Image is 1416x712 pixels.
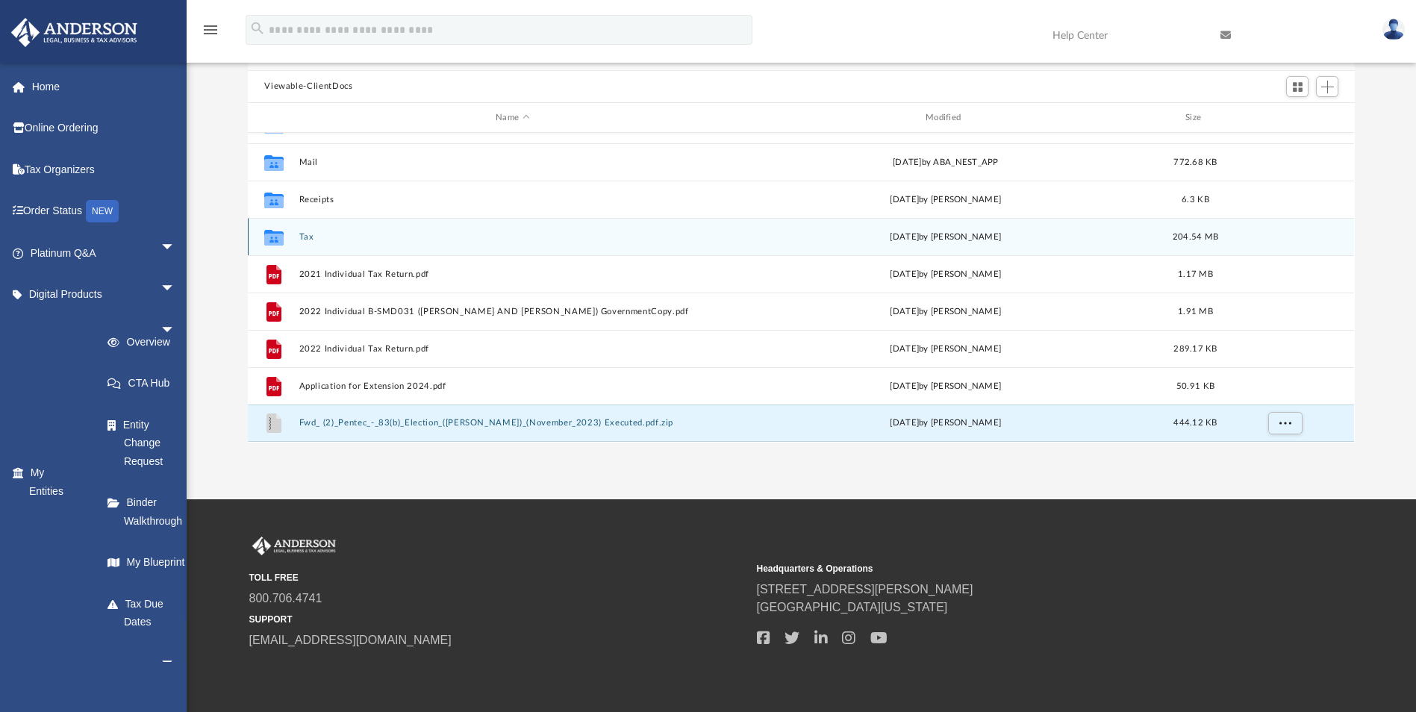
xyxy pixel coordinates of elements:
img: Anderson Advisors Platinum Portal [249,537,339,556]
a: Online Ordering [10,113,162,143]
div: [DATE] by [PERSON_NAME] [732,380,1159,393]
button: 2021 Individual Tax Return.pdf [299,269,726,279]
div: Modified [732,111,1159,125]
small: SUPPORT [249,613,746,626]
a: Entity Change Request [93,410,198,476]
span: 444.12 KB [1174,419,1217,428]
div: [DATE] by [PERSON_NAME] [732,343,1159,356]
button: Receipts [299,195,726,204]
a: CTA Hub [93,369,198,399]
div: [DATE] by [PERSON_NAME] [732,417,1159,431]
button: Fwd_ (2)_Pentec_-_83(b)_Election_([PERSON_NAME])_(November_2023) Executed.pdf.zip [299,419,726,428]
div: [DATE] by ABA_NEST_APP [732,156,1159,169]
button: Add [1316,76,1338,97]
div: [DATE] by [PERSON_NAME] [732,268,1159,281]
a: Help Center [1041,6,1167,65]
a: Tax Due Dates [93,589,198,637]
span: 204.54 MB [1173,233,1218,241]
a: [GEOGRAPHIC_DATA][US_STATE] [757,601,948,613]
div: NEW [86,200,119,222]
a: Digital Productsarrow_drop_down [10,280,162,310]
a: menu [202,28,219,39]
span: 772.68 KB [1174,158,1217,166]
img: Anderson Advisors Platinum Portal [7,18,142,47]
i: search [249,20,266,37]
span: arrow_drop_down [160,649,190,679]
small: Headquarters & Operations [757,562,1254,575]
span: 6.3 KB [1182,196,1210,204]
small: TOLL FREE [249,571,746,584]
span: 50.91 KB [1176,382,1214,390]
button: 2022 Individual Tax Return.pdf [299,344,726,354]
a: [EMAIL_ADDRESS][DOMAIN_NAME] [249,634,452,646]
span: 289.17 KB [1174,345,1217,353]
button: Application for Extension 2024.pdf [299,381,726,391]
span: 1.91 MB [1178,307,1213,316]
button: Viewable-ClientDocs [264,80,352,93]
a: Overview [93,327,198,357]
div: id [255,111,292,125]
a: My Entitiesarrow_drop_down [10,458,82,506]
div: Size [1166,111,1226,125]
div: Name [299,111,726,125]
a: My Blueprint [93,548,226,578]
a: Platinum Q&Aarrow_drop_down [10,238,162,268]
span: arrow_drop_down [160,232,190,263]
a: 800.706.4741 [249,592,322,605]
span: arrow_drop_down [160,315,190,346]
button: 2022 Individual B-SMD031 ([PERSON_NAME] AND [PERSON_NAME]) GovernmentCopy.pdf [299,307,726,316]
div: [DATE] by [PERSON_NAME] [732,193,1159,207]
img: User Pic [1382,19,1405,40]
button: Mail [299,157,726,167]
a: Binder Walkthrough [93,488,198,536]
span: arrow_drop_down [160,274,190,305]
button: Switch to Grid View [1286,76,1309,97]
div: [DATE] by [PERSON_NAME] [732,231,1159,244]
i: menu [202,21,219,39]
span: 1.17 MB [1178,270,1213,278]
a: Order StatusNEW [10,196,162,227]
a: Tax Organizers [10,154,162,184]
a: Home [10,72,162,102]
a: My Anderson Team [103,661,226,708]
div: id [1232,111,1337,125]
div: grid [248,133,1354,442]
div: [DATE] by [PERSON_NAME] [732,305,1159,319]
button: Tax [299,232,726,242]
button: More options [1268,413,1303,435]
a: [STREET_ADDRESS][PERSON_NAME] [757,583,973,596]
